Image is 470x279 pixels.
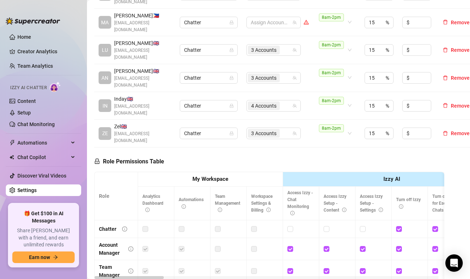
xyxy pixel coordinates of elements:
[443,20,448,25] span: delete
[360,194,383,213] span: Access Izzy Setup - Settings
[451,130,470,136] span: Remove
[17,63,53,69] a: Team Analytics
[114,103,171,117] span: [EMAIL_ADDRESS][DOMAIN_NAME]
[103,102,108,110] span: IN
[396,197,421,209] span: Turn off Izzy
[432,194,457,213] span: Turn on Izzy for Escalated Chats
[184,45,233,55] span: Chatter
[443,75,448,80] span: delete
[218,208,222,212] span: info-circle
[182,204,186,209] span: info-circle
[251,46,276,54] span: 3 Accounts
[50,82,61,92] img: AI Chatter
[17,173,66,179] a: Discover Viral Videos
[290,211,295,215] span: info-circle
[17,46,75,57] a: Creator Analytics
[192,176,228,182] strong: My Workspace
[114,12,171,20] span: [PERSON_NAME] 🇵🇭
[229,48,234,52] span: lock
[17,110,31,116] a: Setup
[10,84,47,91] span: Izzy AI Chatter
[184,72,233,83] span: Chatter
[9,155,14,160] img: Chat Copilot
[114,122,171,130] span: Zel 🇬🇧
[229,131,234,136] span: lock
[128,268,133,274] span: info-circle
[342,208,346,212] span: info-circle
[319,124,344,132] span: 8am-2pm
[451,75,470,81] span: Remove
[287,190,313,216] span: Access Izzy - Chat Monitoring
[114,95,171,103] span: Inday 🇬🇧
[229,76,234,80] span: lock
[229,104,234,108] span: lock
[17,98,36,104] a: Content
[114,20,171,33] span: [EMAIL_ADDRESS][DOMAIN_NAME]
[184,128,233,139] span: Chatter
[53,255,58,260] span: arrow-right
[114,130,171,144] span: [EMAIL_ADDRESS][DOMAIN_NAME]
[122,226,127,232] span: info-circle
[12,210,75,224] span: 🎁 Get $100 in AI Messages
[319,41,344,49] span: 8am-2pm
[319,13,344,21] span: 8am-2pm
[179,197,204,209] span: Automations
[99,263,122,279] div: Team Manager
[248,46,280,54] span: 3 Accounts
[319,97,344,105] span: 8am-2pm
[248,74,280,82] span: 3 Accounts
[94,158,100,164] span: lock
[443,47,448,53] span: delete
[248,129,280,138] span: 3 Accounts
[145,208,150,212] span: info-circle
[17,151,69,163] span: Chat Copilot
[445,254,463,272] div: Open Intercom Messenger
[229,20,234,25] span: lock
[383,176,400,182] strong: Izzy AI
[102,129,108,137] span: ZE
[17,187,37,193] a: Settings
[251,129,276,137] span: 3 Accounts
[304,20,309,25] span: warning
[292,104,297,108] span: team
[12,251,75,263] button: Earn nowarrow-right
[17,121,55,127] a: Chat Monitoring
[443,131,448,136] span: delete
[215,194,240,213] span: Team Management
[319,69,344,77] span: 8am-2pm
[248,101,280,110] span: 4 Accounts
[443,103,448,108] span: delete
[114,47,171,61] span: [EMAIL_ADDRESS][DOMAIN_NAME]
[29,254,50,260] span: Earn now
[99,225,116,233] div: Chatter
[17,34,31,40] a: Home
[451,20,470,25] span: Remove
[251,74,276,82] span: 3 Accounts
[95,172,138,220] th: Role
[379,208,383,212] span: info-circle
[399,204,403,209] span: info-circle
[6,17,60,25] img: logo-BBDzfeDw.svg
[94,157,164,166] h5: Role Permissions Table
[292,76,297,80] span: team
[324,194,346,213] span: Access Izzy Setup - Content
[101,74,108,82] span: AN
[266,208,271,212] span: info-circle
[102,46,108,54] span: LU
[12,227,75,249] span: Share [PERSON_NAME] with a friend, and earn unlimited rewards
[101,18,109,26] span: MA
[17,137,69,149] span: Automations
[99,241,122,257] div: Account Manager
[292,48,297,52] span: team
[292,131,297,136] span: team
[251,102,276,110] span: 4 Accounts
[292,20,297,25] span: team
[451,47,470,53] span: Remove
[142,194,163,213] span: Analytics Dashboard
[184,17,233,28] span: Chatter
[114,75,171,89] span: [EMAIL_ADDRESS][DOMAIN_NAME]
[114,39,171,47] span: [PERSON_NAME] 🇬🇧
[114,67,171,75] span: [PERSON_NAME] 🇬🇧
[451,103,470,109] span: Remove
[9,140,15,146] span: thunderbolt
